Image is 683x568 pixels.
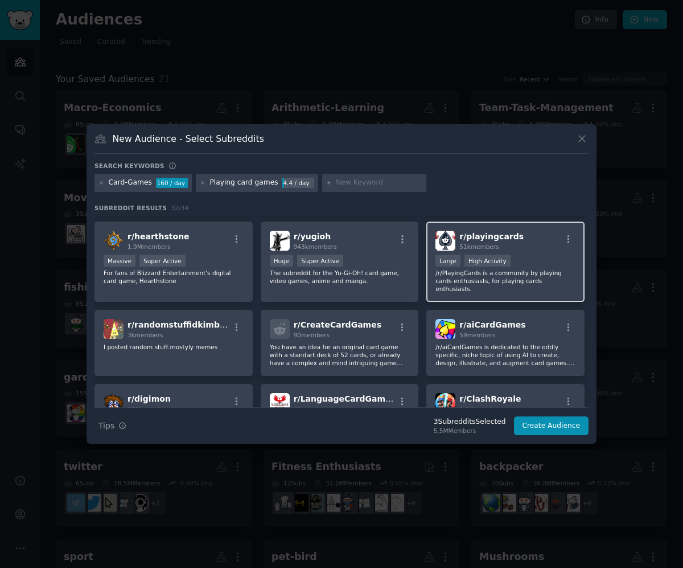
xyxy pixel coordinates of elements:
span: r/ ClashRoyale [459,394,521,403]
span: Subreddit Results [94,204,167,212]
div: 3 Subreddit s Selected [434,417,506,427]
span: 32 / 34 [171,205,189,211]
div: Playing card games [209,178,278,188]
button: Create Audience [514,416,589,436]
img: randomstuffidkimbored [104,319,124,339]
div: High Activity [464,255,511,267]
button: Tips [94,416,130,436]
span: Tips [98,420,114,432]
span: r/ randomstuffidkimbored [127,320,240,329]
span: 943k members [294,243,337,250]
span: r/ digimon [127,394,171,403]
img: hearthstone [104,231,124,251]
div: Massive [104,255,135,267]
span: 51k members [459,243,499,250]
span: 1.3M members [459,406,503,412]
p: You have an idea for an original card game with a standart deck of 52 cards, or already have a co... [270,343,410,367]
div: Large [435,255,460,267]
input: New Keyword [336,178,422,188]
span: 1.9M members [127,243,171,250]
img: digimon [104,393,124,413]
p: /r/aiCardGames is dedicated to the oddly specific, niche topic of using AI to create, design, ill... [435,343,575,367]
img: playingcards [435,231,455,251]
span: r/ playingcards [459,232,524,241]
span: 179k members [127,406,171,412]
div: Super Active [139,255,186,267]
span: 59 members [459,332,495,338]
span: r/ LanguageCardGames [294,394,396,403]
div: 5.5M Members [434,427,506,435]
div: 160 / day [156,178,188,188]
p: For fans of Blizzard Entertainment's digital card game, Hearthstone [104,269,244,285]
div: Huge [270,255,294,267]
div: Super Active [297,255,343,267]
span: 90 members [294,332,330,338]
img: LanguageCardGames [270,393,290,413]
p: /r/PlayingCards is a community by playing cards enthusiasts, for playing cards enthusiasts. [435,269,575,293]
p: The subreddit for the Yu-Gi-Oh! card game, video games, anime and manga. [270,269,410,285]
div: Card-Games [109,178,152,188]
span: 3k members [127,332,163,338]
span: r/ CreateCardGames [294,320,381,329]
img: ClashRoyale [435,393,455,413]
h3: New Audience - Select Subreddits [113,133,264,145]
img: yugioh [270,231,290,251]
h3: Search keywords [94,162,164,170]
p: I posted random stuff.mostyly memes [104,343,244,351]
img: aiCardGames [435,319,455,339]
span: r/ aiCardGames [459,320,525,329]
span: 42 members [294,406,330,412]
span: r/ yugioh [294,232,331,241]
div: 4.4 / day [282,178,314,188]
span: r/ hearthstone [127,232,190,241]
